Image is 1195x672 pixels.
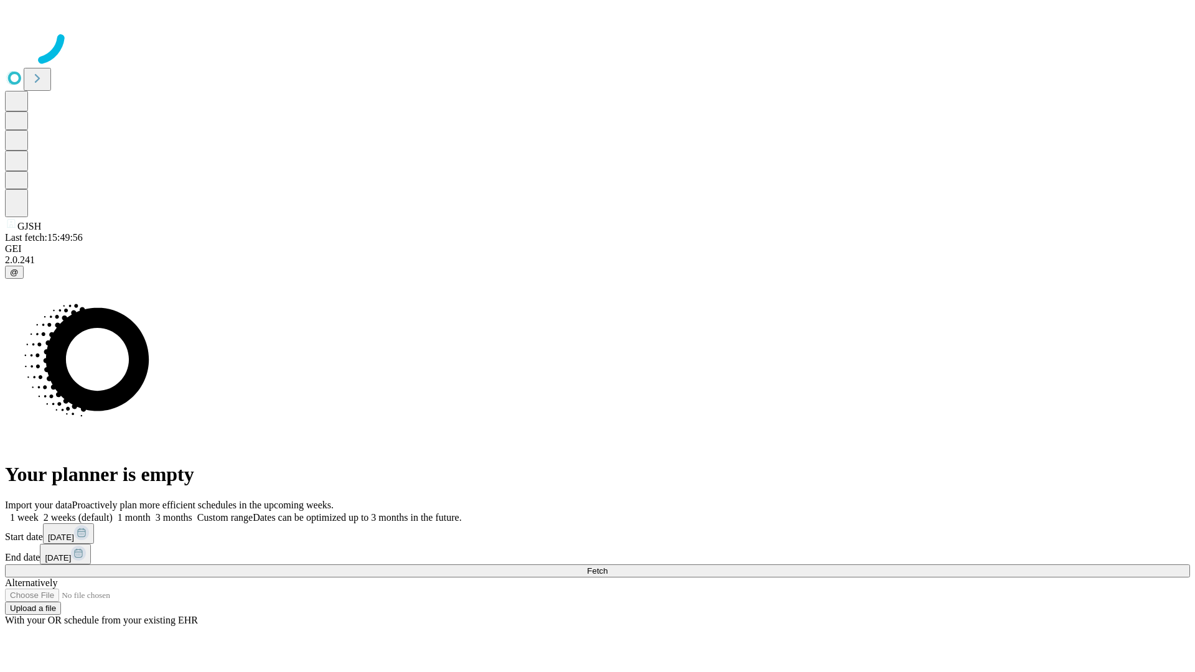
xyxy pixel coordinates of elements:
[5,463,1190,486] h1: Your planner is empty
[43,523,94,544] button: [DATE]
[156,512,192,523] span: 3 months
[118,512,151,523] span: 1 month
[40,544,91,564] button: [DATE]
[48,533,74,542] span: [DATE]
[5,602,61,615] button: Upload a file
[5,577,57,588] span: Alternatively
[10,512,39,523] span: 1 week
[5,544,1190,564] div: End date
[72,500,334,510] span: Proactively plan more efficient schedules in the upcoming weeks.
[10,268,19,277] span: @
[5,266,24,279] button: @
[44,512,113,523] span: 2 weeks (default)
[587,566,607,576] span: Fetch
[253,512,461,523] span: Dates can be optimized up to 3 months in the future.
[17,221,41,231] span: GJSH
[5,523,1190,544] div: Start date
[5,615,198,625] span: With your OR schedule from your existing EHR
[5,564,1190,577] button: Fetch
[197,512,253,523] span: Custom range
[5,500,72,510] span: Import your data
[5,232,83,243] span: Last fetch: 15:49:56
[5,243,1190,254] div: GEI
[45,553,71,562] span: [DATE]
[5,254,1190,266] div: 2.0.241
